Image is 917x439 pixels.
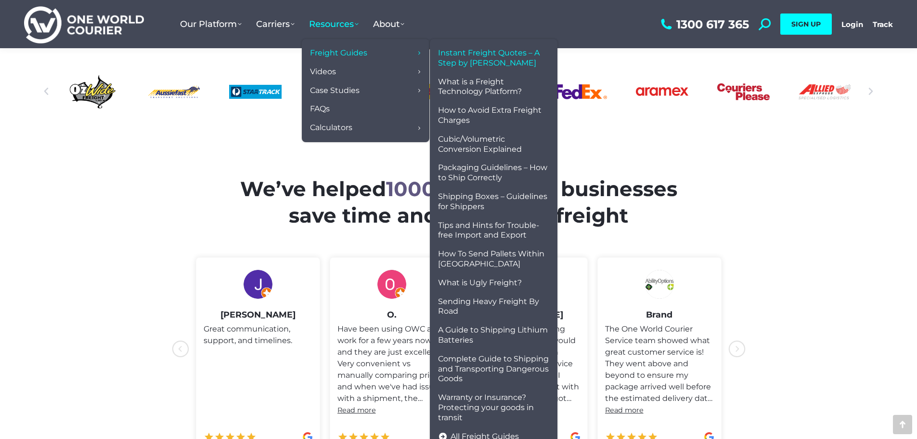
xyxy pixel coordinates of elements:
span: Instant Freight Quotes – A Step by [PERSON_NAME] [438,48,549,68]
a: Aramex_logo [636,75,688,108]
a: Cubic/Volumetric Conversion Explained [435,130,553,159]
span: Our Platform [180,19,242,29]
a: OzWide-Freight-logo [66,75,119,108]
span: Cubic/Volumetric Conversion Explained [438,134,549,155]
span: Packaging Guidelines – How to Ship Correctly [438,163,549,183]
a: How To Send Pallets Within [GEOGRAPHIC_DATA] [435,245,553,274]
span: SIGN UP [791,20,821,28]
a: Couriers Please logo [717,75,770,108]
span: Resources [309,19,359,29]
span: 1000+ [386,176,447,201]
span: Sending Heavy Freight By Road [438,297,549,317]
a: What is a Freight Technology Platform? [435,73,553,102]
a: Case Studies [307,81,425,100]
span: Carriers [256,19,295,29]
a: FAQs [307,100,425,119]
div: 6 / 25 [636,75,688,108]
div: Slides [66,75,851,108]
a: About [366,9,412,39]
a: Packaging Guidelines – How to Ship Correctly [435,159,553,187]
a: 1300 617 365 [659,18,749,30]
span: How To Send Pallets Within [GEOGRAPHIC_DATA] [438,249,549,269]
a: Videos [307,63,425,81]
span: Shipping Boxes – Guidelines for Shippers [438,192,549,212]
a: Resources [302,9,366,39]
div: 5 / 25 [555,75,607,108]
span: Case Studies [310,86,360,96]
a: Warranty or Insurance? Protecting your goods in transit [435,388,553,427]
a: Login [841,20,863,29]
div: 25 / 25 [148,75,200,108]
a: startrack australia logo [229,75,282,108]
div: 1 / 25 [229,75,282,108]
span: About [373,19,404,29]
a: Complete Guide to Shipping and Transporting Dangerous Goods [435,350,553,388]
span: Warranty or Insurance? Protecting your goods in transit [438,393,549,423]
span: Complete Guide to Shipping and Transporting Dangerous Goods [438,354,549,384]
a: Freight Guides [307,44,425,63]
a: FedEx logo [555,75,607,108]
a: Allied Express logo [799,75,851,108]
a: How to Avoid Extra Freight Charges [435,101,553,130]
a: SIGN UP [780,13,832,35]
div: 24 / 25 [66,75,119,108]
a: A Guide to Shipping Lithium Batteries [435,321,553,350]
a: Carriers [249,9,302,39]
a: Tips and Hints for Trouble-free Import and Export [435,216,553,245]
a: Instant Freight Quotes – A Step by [PERSON_NAME] [435,44,553,73]
a: What is Ugly Freight? [435,274,553,293]
a: Sending Heavy Freight By Road [435,293,553,321]
span: How to Avoid Extra Freight Charges [438,106,549,126]
a: Shipping Boxes – Guidelines for Shippers [435,187,553,216]
span: What is Ugly Freight? [438,278,522,288]
span: Videos [310,67,336,77]
a: Aussiefast-Transport-logo [148,75,200,108]
a: Calculators [307,119,425,137]
span: Tips and Hints for Trouble-free Import and Export [438,221,549,241]
span: What is a Freight Technology Platform? [438,77,549,97]
div: 7 / 25 [717,75,770,108]
a: Our Platform [173,9,249,39]
h2: We’ve helped Australian businesses save time and money on freight [219,176,698,228]
span: FAQs [310,104,330,114]
span: Freight Guides [310,48,367,58]
div: 8 / 25 [799,75,851,108]
span: Calculators [310,123,352,133]
span: A Guide to Shipping Lithium Batteries [438,325,549,346]
img: One World Courier [24,5,144,44]
a: Track [873,20,893,29]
